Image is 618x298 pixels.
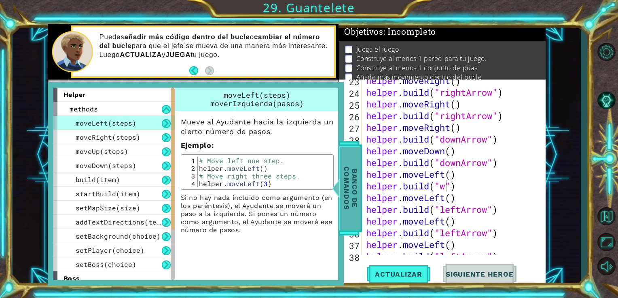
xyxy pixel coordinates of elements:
[99,33,320,50] strong: cambiar el número del bucle
[356,45,399,54] p: Juega el juego
[341,111,362,123] div: 26
[367,270,430,278] span: Actualizar
[181,194,334,234] p: Si no hay nada incluido como argumento (en los paréntesis), el Ayudante se moverá un paso a la iz...
[76,260,136,269] span: setBoss(choice)
[183,164,198,172] div: 2
[63,275,80,282] span: boss
[76,218,169,226] span: addTextDirections(text)
[438,264,522,284] button: Siguiente Heroe
[165,51,190,59] strong: JUEGA
[76,246,144,254] span: setPlayer(choice)
[181,141,212,149] span: Ejemplo
[53,271,175,285] div: boss
[99,33,328,59] p: Puedes o para que el jefe se mueva de una manera más interesante. Luego y tu juego.
[183,157,198,164] div: 1
[595,255,618,277] button: Silencio
[210,99,304,108] span: moverIzquierda(pasos)
[76,204,140,212] span: setMapSize(size)
[341,99,362,111] div: 25
[70,105,98,113] span: methods
[341,263,362,275] div: 39
[76,232,161,240] span: setBackground(choice)
[340,146,361,230] span: Banco de comandos
[344,27,436,37] span: Objetivos
[341,252,362,263] div: 38
[341,134,362,146] div: 28
[341,240,362,252] div: 37
[383,27,436,37] span: : Incompleto
[224,90,290,100] span: moveLeft(steps)
[595,231,618,253] button: Maximizar Navegador
[76,147,128,155] span: moveUp(steps)
[76,119,136,127] span: moveLeft(steps)
[595,90,618,111] button: Pista AI
[341,123,362,134] div: 27
[63,91,86,99] span: helper
[438,270,522,278] span: Siguiente Heroe
[205,66,214,75] button: Next
[76,133,140,141] span: moveRight(steps)
[356,54,487,63] p: Construye al menos 1 pared para tu juego.
[183,172,198,180] div: 3
[76,161,136,170] span: moveDown(steps)
[76,189,140,198] span: startBuild(item)
[595,204,618,228] button: Volver al Mapa
[189,66,205,75] button: Back
[367,264,430,284] button: Actualizar
[53,88,175,102] div: helper
[356,63,479,72] p: Construye al menos 1 conjunto de púas.
[175,88,339,111] div: moveLeft(steps)moverIzquierda(pasos)
[124,33,250,41] strong: añadir más código dentro del bucle
[595,41,618,63] button: Opciones del Nivel
[341,76,362,88] div: 23
[183,180,198,187] div: 4
[356,73,482,82] p: Añade más movimiento dentro del bucle
[181,117,334,136] p: Mueve al Ayudante hacia la izquierda un cierto número de pasos.
[76,175,120,184] span: build(item)
[341,88,362,99] div: 24
[181,141,214,149] strong: :
[595,203,618,230] a: Volver al Mapa
[120,51,162,59] strong: ACTUALIZA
